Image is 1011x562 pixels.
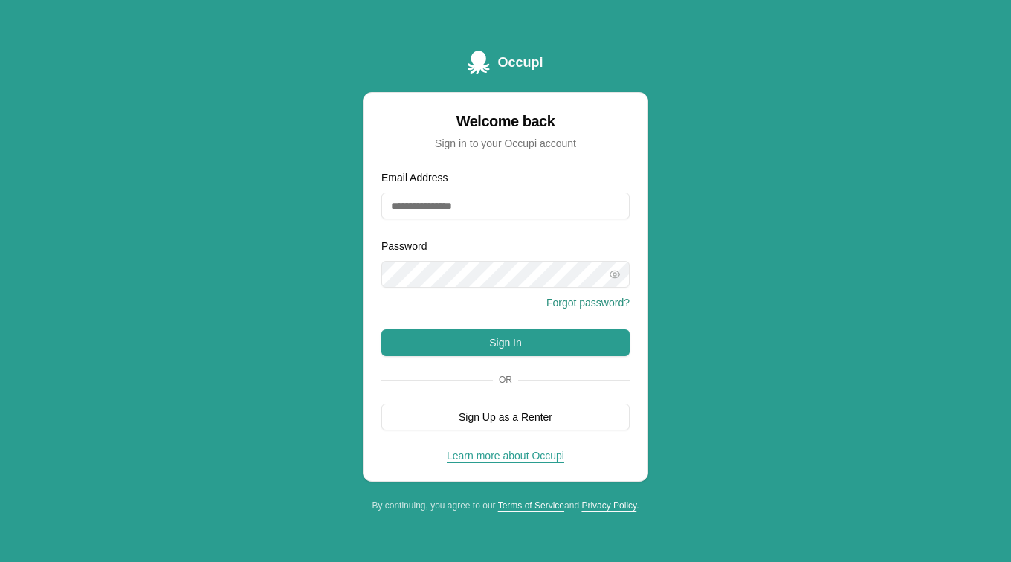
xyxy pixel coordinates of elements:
[581,500,636,511] a: Privacy Policy
[381,136,630,151] div: Sign in to your Occupi account
[497,52,543,73] span: Occupi
[468,51,543,74] a: Occupi
[447,450,564,462] a: Learn more about Occupi
[493,374,518,386] span: Or
[381,404,630,430] button: Sign Up as a Renter
[381,329,630,356] button: Sign In
[381,240,427,252] label: Password
[381,172,448,184] label: Email Address
[381,111,630,132] div: Welcome back
[498,500,564,511] a: Terms of Service
[363,500,648,511] div: By continuing, you agree to our and .
[546,295,630,310] button: Forgot password?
